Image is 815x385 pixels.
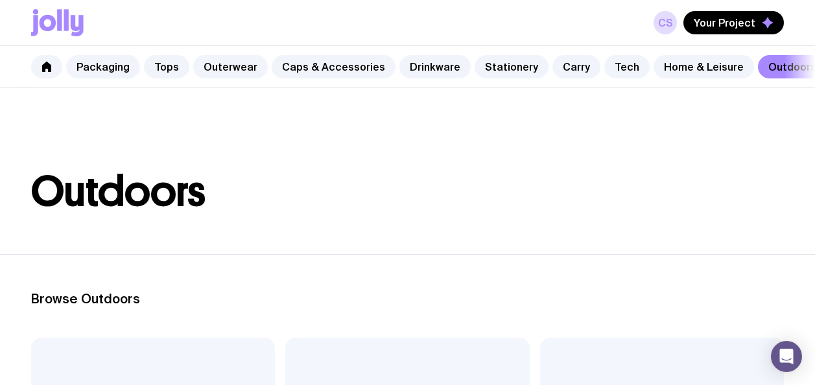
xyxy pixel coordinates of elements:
[272,55,396,78] a: Caps & Accessories
[66,55,140,78] a: Packaging
[31,291,784,307] h2: Browse Outdoors
[475,55,549,78] a: Stationery
[771,341,802,372] div: Open Intercom Messenger
[604,55,650,78] a: Tech
[193,55,268,78] a: Outerwear
[399,55,471,78] a: Drinkware
[654,11,677,34] a: CS
[694,16,755,29] span: Your Project
[31,171,784,213] h1: Outdoors
[552,55,600,78] a: Carry
[144,55,189,78] a: Tops
[683,11,784,34] button: Your Project
[654,55,754,78] a: Home & Leisure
